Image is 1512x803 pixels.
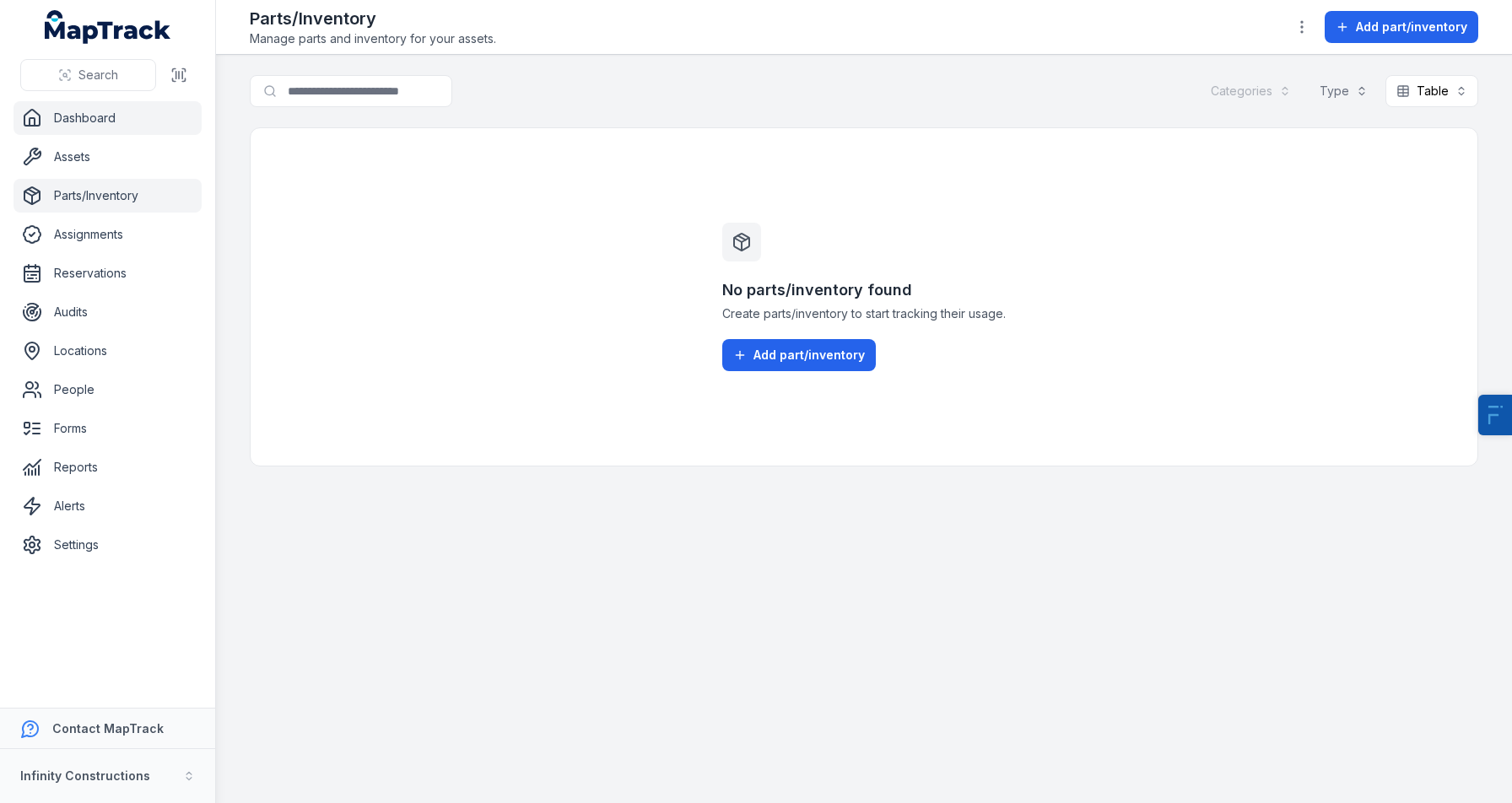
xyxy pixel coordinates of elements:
a: MapTrack [45,10,171,44]
button: Table [1385,75,1478,107]
button: Add part/inventory [722,339,876,371]
a: Assets [13,140,202,174]
a: People [13,373,202,407]
strong: Infinity Constructions [20,768,150,783]
span: Manage parts and inventory for your assets. [250,30,496,47]
span: Search [78,67,118,84]
span: Add part/inventory [1356,19,1467,35]
span: Create parts/inventory to start tracking their usage. [722,305,1006,322]
a: Settings [13,528,202,562]
strong: Contact MapTrack [52,721,164,736]
button: Type [1309,75,1379,107]
a: Audits [13,295,202,329]
a: Dashboard [13,101,202,135]
a: Locations [13,334,202,368]
a: Alerts [13,489,202,523]
button: Add part/inventory [1325,11,1478,43]
span: Add part/inventory [753,347,865,364]
a: Reports [13,450,202,484]
a: Reservations [13,256,202,290]
a: Assignments [13,218,202,251]
a: Forms [13,412,202,445]
a: Parts/Inventory [13,179,202,213]
h3: No parts/inventory found [722,278,1006,302]
button: Search [20,59,156,91]
h2: Parts/Inventory [250,7,496,30]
